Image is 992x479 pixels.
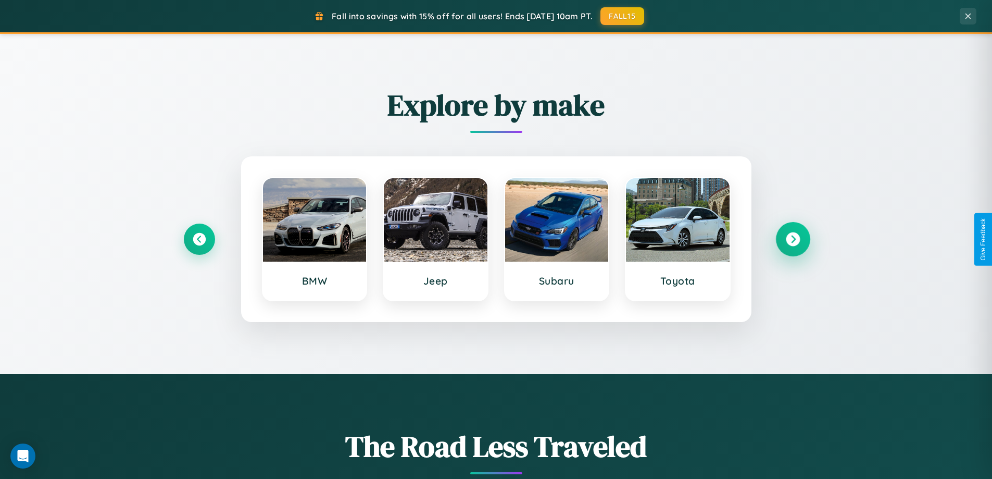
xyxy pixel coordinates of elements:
h3: Jeep [394,275,477,287]
h1: The Road Less Traveled [184,426,809,466]
div: Open Intercom Messenger [10,444,35,469]
div: Give Feedback [980,218,987,261]
h3: Subaru [516,275,598,287]
button: FALL15 [600,7,644,25]
h3: BMW [273,275,356,287]
h2: Explore by make [184,85,809,125]
h3: Toyota [636,275,719,287]
span: Fall into savings with 15% off for all users! Ends [DATE] 10am PT. [332,11,593,21]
